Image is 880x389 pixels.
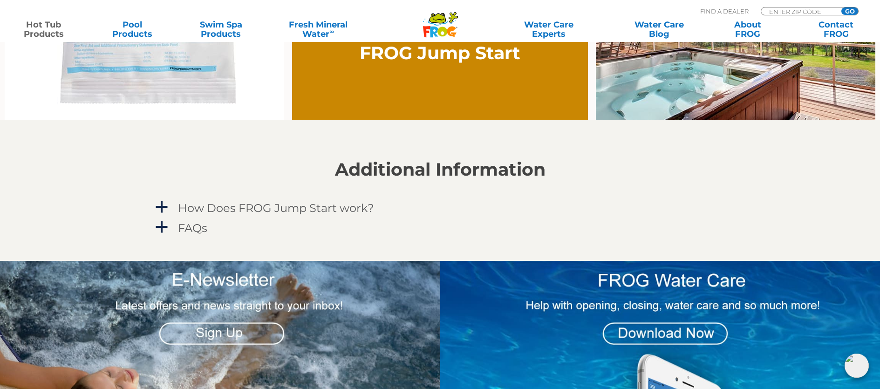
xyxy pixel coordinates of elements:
[845,354,869,378] img: openIcon
[625,20,694,39] a: Water CareBlog
[155,220,169,234] span: a
[178,202,374,214] h4: How Does FROG Jump Start work?
[154,219,727,237] a: a FAQs
[493,20,605,39] a: Water CareExperts
[841,7,858,15] input: GO
[155,200,169,214] span: a
[329,27,334,35] sup: ∞
[9,20,78,39] a: Hot TubProducts
[700,7,749,15] p: Find A Dealer
[154,159,727,180] h2: Additional Information
[154,199,727,217] a: a How Does FROG Jump Start work?
[275,20,362,39] a: Fresh MineralWater∞
[98,20,167,39] a: PoolProducts
[186,20,255,39] a: Swim SpaProducts
[802,20,871,39] a: ContactFROG
[768,7,831,15] input: Zip Code Form
[713,20,782,39] a: AboutFROG
[178,222,207,234] h4: FAQs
